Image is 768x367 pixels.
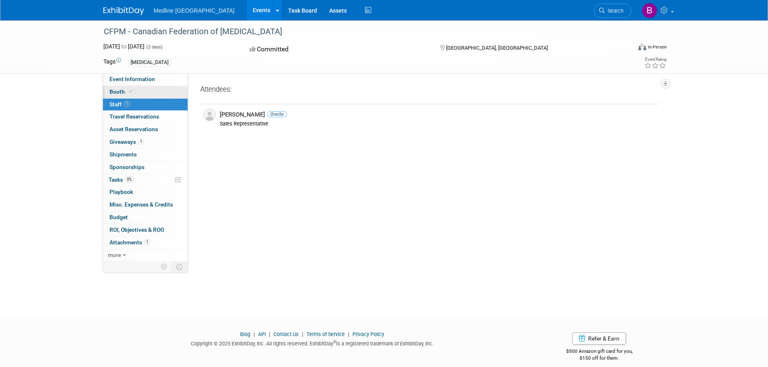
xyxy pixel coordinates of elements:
[103,237,188,249] a: Attachments1
[109,76,155,82] span: Event Information
[103,99,188,111] a: Staff1
[103,211,188,224] a: Budget
[594,4,631,18] a: Search
[109,151,137,158] span: Shipments
[203,109,216,121] img: Associate-Profile-5.png
[642,3,657,18] img: Brad Imhoff
[120,43,128,50] span: to
[138,138,144,145] span: 1
[267,331,272,337] span: |
[258,331,266,337] a: API
[109,176,134,183] span: Tasks
[103,174,188,186] a: Tasks0%
[103,123,188,136] a: Asset Reservations
[101,24,619,39] div: CFPM - Canadian Federation of [MEDICAL_DATA]
[346,331,351,337] span: |
[103,338,522,347] div: Copyright © 2025 ExhibitDay, Inc. All rights reserved. ExhibitDay is a registered trademark of Ex...
[125,176,134,182] span: 0%
[103,224,188,236] a: ROI, Objectives & ROO
[109,126,158,132] span: Asset Reservations
[333,340,336,344] sup: ®
[274,331,299,337] a: Contact Us
[109,88,134,95] span: Booth
[352,331,384,337] a: Privacy Policy
[200,85,659,95] div: Attendees:
[583,42,667,55] div: Event Format
[220,121,656,127] div: Sales Representative
[108,252,121,258] span: more
[220,111,656,119] div: [PERSON_NAME]
[109,239,150,246] span: Attachments
[534,355,665,362] div: $150 off for them.
[109,226,164,233] span: ROI, Objectives & ROO
[124,101,130,107] span: 1
[144,239,150,245] span: 1
[103,7,144,15] img: ExhibitDay
[267,111,287,117] span: Onsite
[103,149,188,161] a: Shipments
[157,262,171,272] td: Personalize Event Tab Strip
[306,331,345,337] a: Terms of Service
[109,164,144,170] span: Sponsorships
[109,113,159,120] span: Travel Reservations
[648,44,667,50] div: In-Person
[605,8,624,14] span: Search
[446,45,548,51] span: [GEOGRAPHIC_DATA], [GEOGRAPHIC_DATA]
[103,199,188,211] a: Misc. Expenses & Credits
[109,214,128,220] span: Budget
[146,44,163,50] span: (2 days)
[252,331,257,337] span: |
[103,111,188,123] a: Travel Reservations
[103,136,188,148] a: Giveaways1
[247,42,427,57] div: Committed
[103,186,188,198] a: Playbook
[103,161,188,174] a: Sponsorships
[103,249,188,262] a: more
[109,201,173,208] span: Misc. Expenses & Credits
[103,57,121,67] td: Tags
[300,331,305,337] span: |
[129,89,133,94] i: Booth reservation complete
[109,101,130,108] span: Staff
[638,44,646,50] img: Format-Inperson.png
[128,58,171,67] div: [MEDICAL_DATA]
[171,262,188,272] td: Toggle Event Tabs
[109,189,133,195] span: Playbook
[154,7,235,14] span: Medline [GEOGRAPHIC_DATA]
[103,43,144,50] span: [DATE] [DATE]
[240,331,250,337] a: Blog
[109,138,144,145] span: Giveaways
[103,86,188,98] a: Booth
[103,73,188,86] a: Event Information
[572,332,626,345] a: Refer & Earn
[534,343,665,361] div: $500 Amazon gift card for you,
[644,57,666,62] div: Event Rating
